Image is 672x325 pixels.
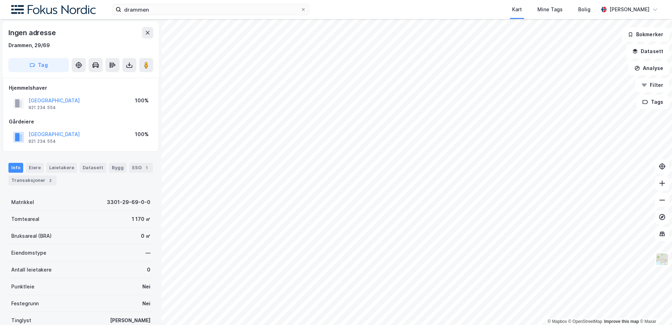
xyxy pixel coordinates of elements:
div: Kart [512,5,522,14]
div: Ingen adresse [8,27,57,38]
div: Drammen, 29/69 [8,41,50,50]
div: [PERSON_NAME] [609,5,650,14]
div: Festegrunn [11,299,39,308]
div: Transaksjoner [8,176,57,185]
div: Datasett [80,163,106,173]
a: Mapbox [548,319,567,324]
a: Improve this map [604,319,639,324]
div: Matrikkel [11,198,34,206]
button: Tags [637,95,669,109]
div: Eiendomstype [11,249,46,257]
div: Bolig [578,5,590,14]
div: Gårdeiere [9,117,153,126]
div: Kontrollprogram for chat [637,291,672,325]
div: Hjemmelshaver [9,84,153,92]
div: 100% [135,130,149,139]
input: Søk på adresse, matrikkel, gårdeiere, leietakere eller personer [121,4,301,15]
button: Datasett [626,44,669,58]
button: Tag [8,58,69,72]
div: Tomteareal [11,215,39,223]
div: 1 170 ㎡ [132,215,150,223]
div: ESG [129,163,153,173]
div: 921 234 554 [28,105,56,110]
iframe: Chat Widget [637,291,672,325]
div: Bruksareal (BRA) [11,232,52,240]
div: 921 234 554 [28,139,56,144]
div: Mine Tags [537,5,563,14]
div: — [146,249,150,257]
button: Bokmerker [622,27,669,42]
div: 0 [147,266,150,274]
div: Leietakere [46,163,77,173]
div: Tinglyst [11,316,31,325]
div: 3301-29-69-0-0 [107,198,150,206]
div: Antall leietakere [11,266,52,274]
div: [PERSON_NAME] [110,316,150,325]
img: Z [655,253,669,266]
div: Punktleie [11,282,34,291]
div: Info [8,163,23,173]
div: 2 [47,177,54,184]
div: Eiere [26,163,44,173]
div: Nei [142,299,150,308]
div: 1 [143,164,150,171]
button: Filter [635,78,669,92]
div: 0 ㎡ [141,232,150,240]
button: Analyse [628,61,669,75]
img: fokus-nordic-logo.8a93422641609758e4ac.png [11,5,96,14]
div: 100% [135,96,149,105]
a: OpenStreetMap [568,319,602,324]
div: Bygg [109,163,127,173]
div: Nei [142,282,150,291]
